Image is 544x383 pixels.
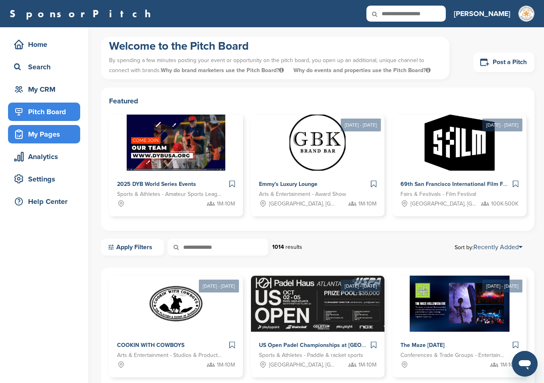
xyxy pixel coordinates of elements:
span: Why do events and properties use the Pitch Board? [293,67,431,74]
iframe: Button to launch messaging window [512,351,538,377]
a: SponsorPitch [10,8,156,19]
div: [DATE] - [DATE] [482,119,522,131]
a: Pitch Board [8,103,80,121]
div: Settings [12,172,80,186]
h3: [PERSON_NAME] [454,8,510,19]
div: Search [12,60,80,74]
span: COOKIN WITH COWBOYS [117,342,184,349]
span: 1M-10M [500,361,518,369]
div: [DATE] - [DATE] [341,280,381,292]
h1: Welcome to the Pitch Board [109,39,441,53]
div: [DATE] - [DATE] [482,280,522,292]
span: Emmy's Luxury Lounge [259,181,318,187]
a: Help Center [8,192,80,211]
div: My Pages [12,127,80,141]
div: My CRM [12,82,80,97]
span: results [285,244,302,250]
div: Help Center [12,194,80,209]
span: Sports & Athletes - Amateur Sports Leagues [117,190,223,199]
a: Recently Added [473,243,522,251]
span: Sort by: [455,244,522,250]
div: Home [12,37,80,52]
a: Settings [8,170,80,188]
span: [GEOGRAPHIC_DATA], [GEOGRAPHIC_DATA] [269,200,336,208]
span: Arts & Entertainment - Studios & Production Co's [117,351,223,360]
span: 2025 DYB World Series Events [117,181,196,187]
span: Fairs & Festivals - Film Festival [400,190,476,199]
a: Sponsorpitch & 2025 DYB World Series Events Sports & Athletes - Amateur Sports Leagues 1M-10M [109,115,243,216]
a: My CRM [8,80,80,99]
span: Sports & Athletes - Paddle & racket sports [259,351,363,360]
span: US Open Padel Championships at [GEOGRAPHIC_DATA] [259,342,406,349]
span: [GEOGRAPHIC_DATA], [GEOGRAPHIC_DATA] [269,361,336,369]
img: Sponsorpitch & [425,115,495,171]
span: 1M-10M [217,200,235,208]
strong: 1014 [272,244,284,250]
a: [PERSON_NAME] [454,5,510,22]
a: Apply Filters [101,239,164,256]
img: Sponsorpitch & [410,276,510,332]
a: Home [8,35,80,54]
a: Analytics [8,147,80,166]
h2: Featured [109,95,526,107]
span: [GEOGRAPHIC_DATA], [GEOGRAPHIC_DATA] [411,200,477,208]
span: 100K-500K [491,200,518,208]
div: Analytics [12,149,80,164]
a: Search [8,58,80,76]
span: Arts & Entertainment - Award Show [259,190,346,199]
span: Why do brand marketers use the Pitch Board? [161,67,285,74]
a: Post a Pitch [473,52,534,72]
div: [DATE] - [DATE] [199,280,239,292]
a: [DATE] - [DATE] Sponsorpitch & 69th San Francisco International Film Festival Fairs & Festivals -... [392,102,526,216]
span: 1M-10M [358,200,376,208]
a: [DATE] - [DATE] Sponsorpitch & Emmy's Luxury Lounge Arts & Entertainment - Award Show [GEOGRAPHIC... [251,102,385,216]
div: [DATE] - [DATE] [341,119,381,131]
a: [DATE] - [DATE] Sponsorpitch & US Open Padel Championships at [GEOGRAPHIC_DATA] Sports & Athletes... [251,263,385,377]
p: By spending a few minutes posting your event or opportunity on the pitch board, you open up an ad... [109,53,441,77]
span: 69th San Francisco International Film Festival [400,181,520,187]
span: 1M-10M [358,361,376,369]
img: Sponsorpitch & [148,276,204,332]
div: Pitch Board [12,105,80,119]
span: 1M-10M [217,361,235,369]
a: [DATE] - [DATE] Sponsorpitch & The Maze [DATE] Conferences & Trade Groups - Entertainment 1M-10M [392,263,526,377]
span: Conferences & Trade Groups - Entertainment [400,351,506,360]
img: Sponsorpitch & [289,115,346,171]
img: Iaesdp logo [518,6,534,22]
a: [DATE] - [DATE] Sponsorpitch & COOKIN WITH COWBOYS Arts & Entertainment - Studios & Production Co... [109,263,243,377]
span: The Maze [DATE] [400,342,445,349]
img: Sponsorpitch & [127,115,226,171]
a: My Pages [8,125,80,143]
img: Sponsorpitch & [251,276,461,332]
